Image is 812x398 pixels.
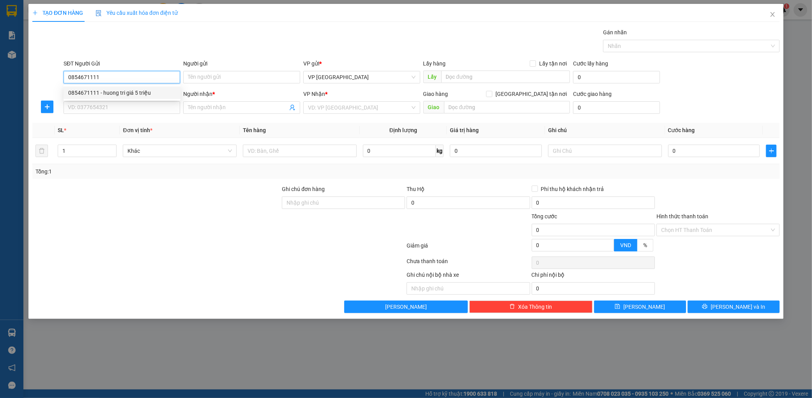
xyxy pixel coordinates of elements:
div: SĐT Người Gửi [64,59,180,68]
span: Cước hàng [668,127,695,133]
span: Thu Hộ [407,186,425,192]
span: Giá trị hàng [450,127,479,133]
div: Tổng: 1 [35,167,313,176]
span: Yêu cầu xuất hóa đơn điện tử [96,10,178,16]
button: deleteXóa Thông tin [469,301,593,313]
input: Ghi chú đơn hàng [282,196,405,209]
label: Hình thức thanh toán [656,213,708,219]
div: Chi phí nội bộ [532,271,655,282]
span: Phí thu hộ khách nhận trả [538,185,607,193]
span: user-add [289,104,295,111]
label: Gán nhãn [603,29,627,35]
button: printer[PERSON_NAME] và In [688,301,780,313]
div: Người nhận [183,90,300,98]
div: VP gửi [303,59,420,68]
span: Giao hàng [423,91,448,97]
div: Chưa thanh toán [406,257,531,271]
button: Close [762,4,784,26]
input: Cước giao hàng [573,101,660,114]
th: Ghi chú [545,123,665,138]
button: plus [766,145,777,157]
span: Lấy hàng [423,60,446,67]
label: Ghi chú đơn hàng [282,186,325,192]
span: Lấy [423,71,441,83]
div: Giảm giá [406,241,531,255]
span: Lấy tận nơi [536,59,570,68]
span: Định lượng [389,127,417,133]
div: 0854671111 - huong tri giá 5 triệu [68,88,176,97]
button: [PERSON_NAME] [344,301,467,313]
span: plus [41,104,53,110]
span: Giao [423,101,444,113]
span: plus [766,148,776,154]
input: Dọc đường [444,101,570,113]
div: 0854671111 - huong tri giá 5 triệu [64,87,180,99]
input: VD: Bàn, Ghế [243,145,357,157]
span: kg [436,145,444,157]
span: Xóa Thông tin [518,302,552,311]
input: Dọc đường [441,71,570,83]
span: Tên hàng [243,127,266,133]
span: Tổng cước [532,213,557,219]
div: Người gửi [183,59,300,68]
span: [PERSON_NAME] [385,302,427,311]
span: close [770,11,776,18]
span: printer [702,304,708,310]
span: plus [32,10,38,16]
span: TẠO ĐƠN HÀNG [32,10,83,16]
span: SL [58,127,64,133]
img: icon [96,10,102,16]
input: Nhập ghi chú [407,282,530,295]
label: Cước lấy hàng [573,60,608,67]
div: Ghi chú nội bộ nhà xe [407,271,530,282]
span: Đơn vị tính [123,127,152,133]
button: plus [41,101,53,113]
span: VND [620,242,631,248]
span: VP Mỹ Đình [308,71,416,83]
span: delete [509,304,515,310]
span: % [643,242,647,248]
button: save[PERSON_NAME] [594,301,686,313]
input: Ghi Chú [548,145,662,157]
label: Cước giao hàng [573,91,612,97]
input: Cước lấy hàng [573,71,660,83]
span: save [615,304,620,310]
button: delete [35,145,48,157]
span: VP Nhận [303,91,325,97]
input: 0 [450,145,542,157]
span: [PERSON_NAME] [623,302,665,311]
span: [PERSON_NAME] và In [711,302,765,311]
span: Khác [127,145,232,157]
span: [GEOGRAPHIC_DATA] tận nơi [492,90,570,98]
